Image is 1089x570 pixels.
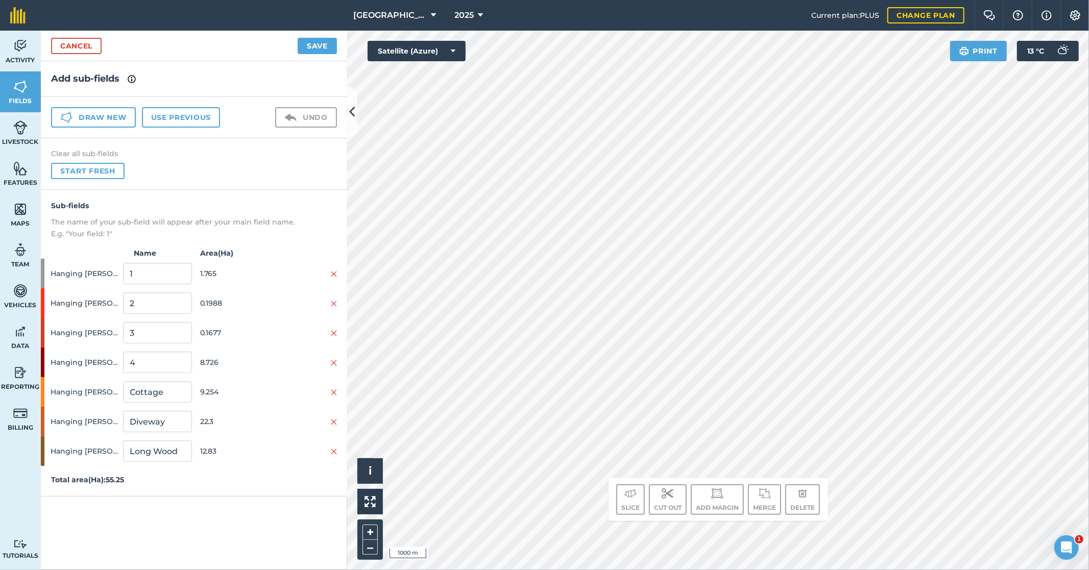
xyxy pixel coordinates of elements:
[142,107,220,128] button: Use previous
[13,79,28,94] img: svg+xml;base64,PHN2ZyB4bWxucz0iaHR0cDovL3d3dy53My5vcmcvMjAwMC9zdmciIHdpZHRoPSI1NiIgaGVpZ2h0PSI2MC...
[748,484,781,515] button: Merge
[331,418,337,426] img: svg+xml;base64,PHN2ZyB4bWxucz0iaHR0cDovL3d3dy53My5vcmcvMjAwMC9zdmciIHdpZHRoPSIyMiIgaGVpZ2h0PSIzMC...
[1075,535,1083,543] span: 1
[455,9,474,21] span: 2025
[51,264,119,283] span: Hanging [PERSON_NAME]
[41,348,347,377] div: Hanging [PERSON_NAME]8.726
[194,247,347,259] strong: Area ( Ha )
[662,487,674,500] img: svg+xml;base64,PD94bWwgdmVyc2lvbj0iMS4wIiBlbmNvZGluZz0idXRmLTgiPz4KPCEtLSBHZW5lcmF0b3I6IEFkb2JlIE...
[13,365,28,380] img: svg+xml;base64,PD94bWwgdmVyc2lvbj0iMS4wIiBlbmNvZGluZz0idXRmLTgiPz4KPCEtLSBHZW5lcmF0b3I6IEFkb2JlIE...
[51,216,337,228] p: The name of your sub-field will appear after your main field name.
[41,377,347,407] div: Hanging [PERSON_NAME]9.254
[13,120,28,135] img: svg+xml;base64,PD94bWwgdmVyc2lvbj0iMS4wIiBlbmNvZGluZz0idXRmLTgiPz4KPCEtLSBHZW5lcmF0b3I6IEFkb2JlIE...
[759,487,771,500] img: svg+xml;base64,PD94bWwgdmVyc2lvbj0iMS4wIiBlbmNvZGluZz0idXRmLTgiPz4KPCEtLSBHZW5lcmF0b3I6IEFkb2JlIE...
[331,448,337,456] img: svg+xml;base64,PHN2ZyB4bWxucz0iaHR0cDovL3d3dy53My5vcmcvMjAwMC9zdmciIHdpZHRoPSIyMiIgaGVpZ2h0PSIzMC...
[275,107,337,128] button: Undo
[1042,9,1052,21] img: svg+xml;base64,PHN2ZyB4bWxucz0iaHR0cDovL3d3dy53My5vcmcvMjAwMC9zdmciIHdpZHRoPSIxNyIgaGVpZ2h0PSIxNy...
[51,323,119,342] span: Hanging [PERSON_NAME]
[1027,41,1044,61] span: 13 ° C
[331,300,337,308] img: svg+xml;base64,PHN2ZyB4bWxucz0iaHR0cDovL3d3dy53My5vcmcvMjAwMC9zdmciIHdpZHRoPSIyMiIgaGVpZ2h0PSIzMC...
[41,436,347,466] div: Hanging [PERSON_NAME]12.83
[200,441,269,461] span: 12.83
[1052,41,1073,61] img: svg+xml;base64,PD94bWwgdmVyc2lvbj0iMS4wIiBlbmNvZGluZz0idXRmLTgiPz4KPCEtLSBHZW5lcmF0b3I6IEFkb2JlIE...
[13,324,28,339] img: svg+xml;base64,PD94bWwgdmVyc2lvbj0iMS4wIiBlbmNvZGluZz0idXRmLTgiPz4KPCEtLSBHZW5lcmF0b3I6IEFkb2JlIE...
[51,441,119,461] span: Hanging [PERSON_NAME]
[368,41,466,61] button: Satellite (Azure)
[41,407,347,436] div: Hanging [PERSON_NAME]22.3
[983,10,996,20] img: Two speech bubbles overlapping with the left bubble in the forefront
[691,484,744,515] button: Add margin
[200,293,269,313] span: 0.1988
[950,41,1007,61] button: Print
[959,45,969,57] img: svg+xml;base64,PHN2ZyB4bWxucz0iaHR0cDovL3d3dy53My5vcmcvMjAwMC9zdmciIHdpZHRoPSIxOSIgaGVpZ2h0PSIyNC...
[51,148,337,159] h4: Clear all sub-fields
[51,163,125,179] button: Start fresh
[624,487,637,500] img: svg+xml;base64,PD94bWwgdmVyc2lvbj0iMS4wIiBlbmNvZGluZz0idXRmLTgiPz4KPCEtLSBHZW5lcmF0b3I6IEFkb2JlIE...
[10,7,26,23] img: fieldmargin Logo
[331,329,337,337] img: svg+xml;base64,PHN2ZyB4bWxucz0iaHR0cDovL3d3dy53My5vcmcvMjAwMC9zdmciIHdpZHRoPSIyMiIgaGVpZ2h0PSIzMC...
[362,540,378,555] button: –
[711,487,723,500] img: svg+xml;base64,PD94bWwgdmVyc2lvbj0iMS4wIiBlbmNvZGluZz0idXRmLTgiPz4KPCEtLSBHZW5lcmF0b3I6IEFkb2JlIE...
[51,71,337,86] h2: Add sub-fields
[365,496,376,507] img: Four arrows, one pointing top left, one top right, one bottom right and the last bottom left
[785,484,820,515] button: Delete
[298,38,337,54] button: Save
[331,388,337,396] img: svg+xml;base64,PHN2ZyB4bWxucz0iaHR0cDovL3d3dy53My5vcmcvMjAwMC9zdmciIHdpZHRoPSIyMiIgaGVpZ2h0PSIzMC...
[13,161,28,176] img: svg+xml;base64,PHN2ZyB4bWxucz0iaHR0cDovL3d3dy53My5vcmcvMjAwMC9zdmciIHdpZHRoPSI1NiIgaGVpZ2h0PSI2MC...
[357,458,383,484] button: i
[13,38,28,54] img: svg+xml;base64,PD94bWwgdmVyc2lvbj0iMS4wIiBlbmNvZGluZz0idXRmLTgiPz4KPCEtLSBHZW5lcmF0b3I6IEFkb2JlIE...
[200,412,269,431] span: 22.3
[200,264,269,283] span: 1.765
[117,247,194,259] strong: Name
[1054,535,1079,560] iframe: Intercom live chat
[128,73,136,85] img: svg+xml;base64,PHN2ZyB4bWxucz0iaHR0cDovL3d3dy53My5vcmcvMjAwMC9zdmciIHdpZHRoPSIxNyIgaGVpZ2h0PSIxNy...
[887,7,964,23] a: Change plan
[1069,10,1081,20] img: A cog icon
[362,525,378,540] button: +
[13,242,28,258] img: svg+xml;base64,PD94bWwgdmVyc2lvbj0iMS4wIiBlbmNvZGluZz0idXRmLTgiPz4KPCEtLSBHZW5lcmF0b3I6IEFkb2JlIE...
[331,359,337,367] img: svg+xml;base64,PHN2ZyB4bWxucz0iaHR0cDovL3d3dy53My5vcmcvMjAwMC9zdmciIHdpZHRoPSIyMiIgaGVpZ2h0PSIzMC...
[354,9,427,21] span: [GEOGRAPHIC_DATA]
[51,382,119,402] span: Hanging [PERSON_NAME]
[13,406,28,421] img: svg+xml;base64,PD94bWwgdmVyc2lvbj0iMS4wIiBlbmNvZGluZz0idXRmLTgiPz4KPCEtLSBHZW5lcmF0b3I6IEFkb2JlIE...
[369,464,372,477] span: i
[51,228,337,239] p: E.g. "Your field: 1"
[51,38,102,54] a: Cancel
[284,111,297,123] img: svg+xml;base64,PD94bWwgdmVyc2lvbj0iMS4wIiBlbmNvZGluZz0idXRmLTgiPz4KPCEtLSBHZW5lcmF0b3I6IEFkb2JlIE...
[811,10,879,21] span: Current plan : PLUS
[13,283,28,299] img: svg+xml;base64,PD94bWwgdmVyc2lvbj0iMS4wIiBlbmNvZGluZz0idXRmLTgiPz4KPCEtLSBHZW5lcmF0b3I6IEFkb2JlIE...
[200,382,269,402] span: 9.254
[51,107,136,128] button: Draw new
[41,318,347,348] div: Hanging [PERSON_NAME]0.1677
[41,288,347,318] div: Hanging [PERSON_NAME]0.1988
[1012,10,1024,20] img: A question mark icon
[200,353,269,372] span: 8.726
[1017,41,1079,61] button: 13 °C
[13,202,28,217] img: svg+xml;base64,PHN2ZyB4bWxucz0iaHR0cDovL3d3dy53My5vcmcvMjAwMC9zdmciIHdpZHRoPSI1NiIgaGVpZ2h0PSI2MC...
[13,539,28,549] img: svg+xml;base64,PD94bWwgdmVyc2lvbj0iMS4wIiBlbmNvZGluZz0idXRmLTgiPz4KPCEtLSBHZW5lcmF0b3I6IEFkb2JlIE...
[41,259,347,288] div: Hanging [PERSON_NAME]1.765
[51,475,124,484] strong: Total area ( Ha ): 55.25
[51,412,119,431] span: Hanging [PERSON_NAME]
[798,487,807,500] img: svg+xml;base64,PHN2ZyB4bWxucz0iaHR0cDovL3d3dy53My5vcmcvMjAwMC9zdmciIHdpZHRoPSIxOCIgaGVpZ2h0PSIyNC...
[200,323,269,342] span: 0.1677
[51,293,119,313] span: Hanging [PERSON_NAME]
[51,200,337,211] h4: Sub-fields
[616,484,645,515] button: Slice
[51,353,119,372] span: Hanging [PERSON_NAME]
[331,270,337,278] img: svg+xml;base64,PHN2ZyB4bWxucz0iaHR0cDovL3d3dy53My5vcmcvMjAwMC9zdmciIHdpZHRoPSIyMiIgaGVpZ2h0PSIzMC...
[649,484,687,515] button: Cut out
